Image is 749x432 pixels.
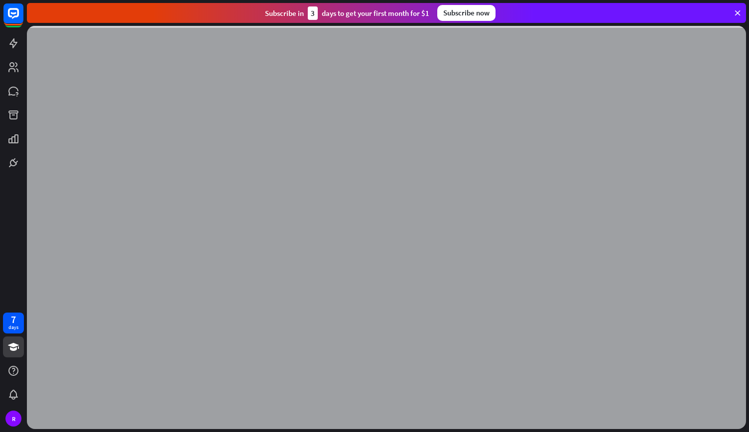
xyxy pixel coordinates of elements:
div: Subscribe now [437,5,496,21]
a: 7 days [3,313,24,333]
div: 3 [308,6,318,20]
div: 7 [11,315,16,324]
div: R [5,411,21,427]
div: Subscribe in days to get your first month for $1 [265,6,429,20]
div: days [8,324,18,331]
